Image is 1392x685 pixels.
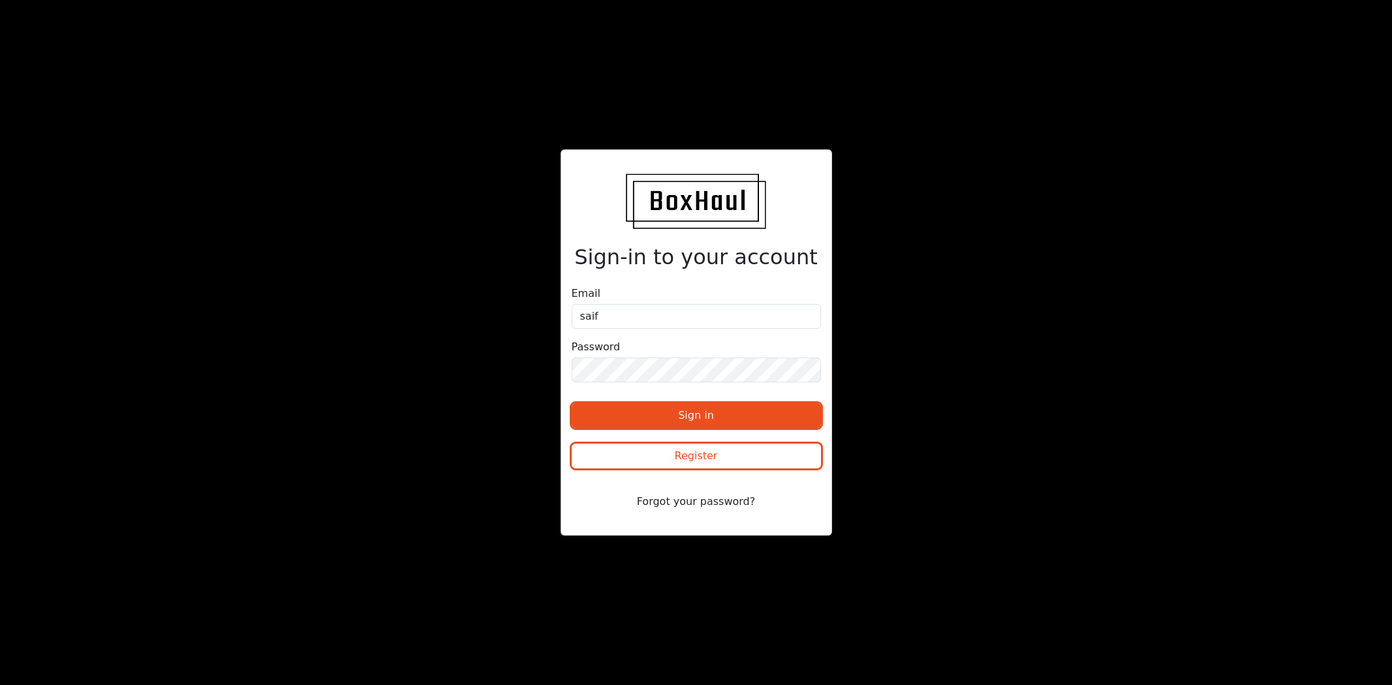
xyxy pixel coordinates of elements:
[572,403,821,428] button: Sign in
[572,339,621,355] label: Password
[572,451,821,464] a: Register
[572,245,821,269] h2: Sign-in to your account
[626,174,766,229] img: BoxHaul
[572,489,821,514] button: Forgot your password?
[572,286,600,301] label: Email
[572,495,821,507] a: Forgot your password?
[572,444,821,468] button: Register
